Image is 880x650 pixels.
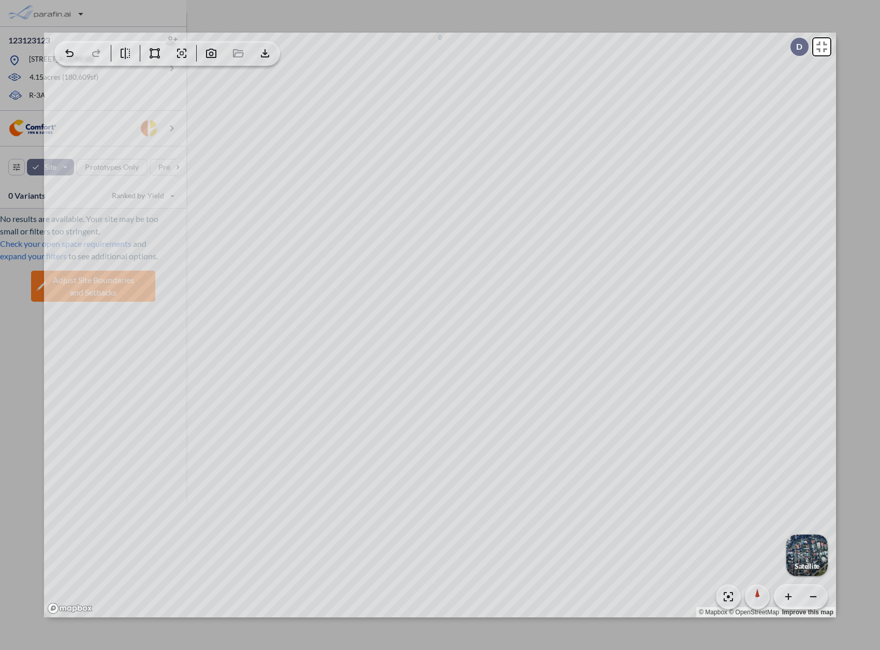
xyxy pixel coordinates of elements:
img: Switcher Image [786,535,828,576]
p: Satellite [795,562,819,570]
button: Switcher ImageSatellite [786,535,828,576]
p: D [796,42,802,51]
a: OpenStreetMap [729,609,779,616]
a: Improve this map [782,609,833,616]
div: 0 [44,33,836,617]
a: Mapbox [699,609,727,616]
canvas: Map [44,33,836,617]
